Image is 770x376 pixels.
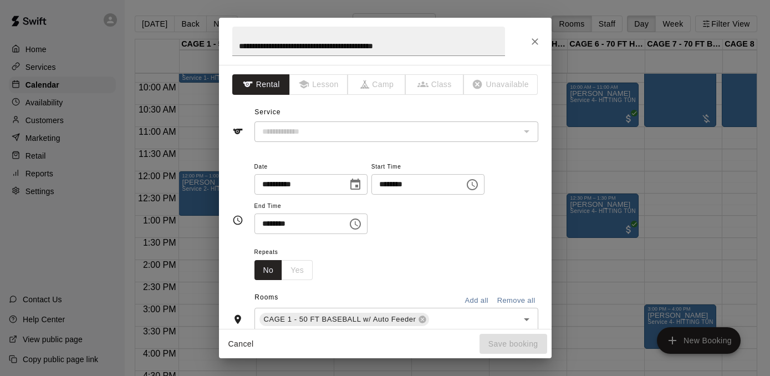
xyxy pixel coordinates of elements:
[223,334,259,354] button: Cancel
[348,74,406,95] span: The type of an existing booking cannot be changed
[232,314,243,325] svg: Rooms
[459,292,494,309] button: Add all
[494,292,538,309] button: Remove all
[254,245,322,260] span: Repeats
[519,312,534,327] button: Open
[259,314,421,325] span: CAGE 1 - 50 FT BASEBALL w/ Auto Feeder
[344,213,366,235] button: Choose time, selected time is 1:00 PM
[232,215,243,226] svg: Timing
[254,260,283,281] button: No
[232,74,290,95] button: Rental
[254,199,368,214] span: End Time
[464,74,538,95] span: The type of an existing booking cannot be changed
[525,32,545,52] button: Close
[254,160,368,175] span: Date
[371,160,485,175] span: Start Time
[406,74,464,95] span: The type of an existing booking cannot be changed
[461,174,483,196] button: Choose time, selected time is 12:00 PM
[254,121,538,142] div: The service of an existing booking cannot be changed
[344,174,366,196] button: Choose date, selected date is Sep 13, 2025
[254,108,281,116] span: Service
[254,293,278,301] span: Rooms
[232,126,243,137] svg: Service
[254,260,313,281] div: outlined button group
[290,74,348,95] span: The type of an existing booking cannot be changed
[259,313,430,326] div: CAGE 1 - 50 FT BASEBALL w/ Auto Feeder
